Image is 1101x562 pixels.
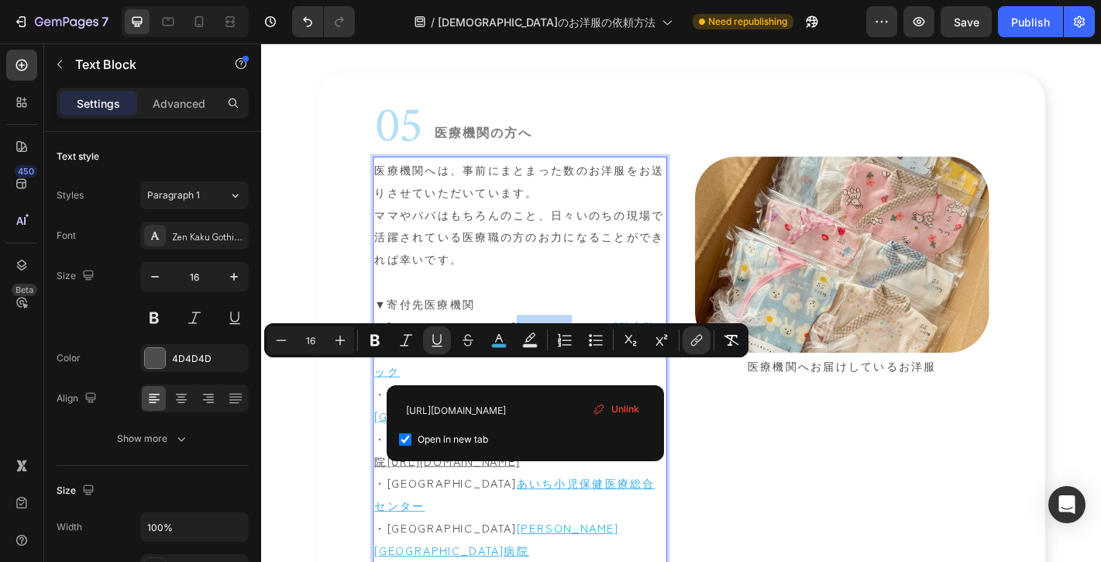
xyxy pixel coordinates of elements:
[126,329,438,372] a: [PERSON_NAME]クリニック
[1048,486,1086,523] div: Open Intercom Messenger
[482,344,804,369] p: 医療機関へお届けしているお洋服
[57,266,98,287] div: Size
[57,150,99,164] div: Text style
[708,15,787,29] span: Need republishing
[1011,14,1050,30] div: Publish
[147,188,200,202] span: Paragraph 1
[611,402,639,416] span: Unlink
[153,95,205,112] p: Advanced
[126,326,448,425] p: ・[GEOGRAPHIC_DATA] ・[PERSON_NAME]
[126,478,436,521] a: ・[GEOGRAPHIC_DATA]あいち小児保健医療総合センター
[954,16,979,29] span: Save
[283,304,438,322] a: [PERSON_NAME]助産院
[57,229,76,243] div: Font
[126,478,436,521] u: あいち小児保健医療総合センター
[998,6,1063,37] button: Publish
[399,398,652,422] input: Paste link here
[117,431,189,446] div: Show more
[126,378,336,422] a: 東京かつしか[GEOGRAPHIC_DATA]
[941,6,992,37] button: Save
[172,229,245,243] div: Zen Kaku Gothic New
[75,55,207,74] p: Text Block
[57,481,98,502] div: Size
[57,425,249,453] button: Show more
[292,6,355,37] div: Undo/Redo
[12,284,37,296] div: Beta
[101,12,108,31] p: 7
[57,351,81,365] div: Color
[126,425,448,474] p: ・[GEOGRAPHIC_DATA]
[172,352,245,366] div: 4D4D4D
[126,301,448,326] p: ・[GEOGRAPHIC_DATA]
[261,43,1101,562] iframe: Design area
[431,14,435,30] span: /
[77,95,120,112] p: Settings
[418,430,488,449] span: Open in new tab
[139,453,287,471] a: [URL][DOMAIN_NAME]
[126,127,448,301] p: 医療機関へは、事前にまとまった数のお洋服をお送りさせていただいています。 ママやパパはもちろんのこと、日々いのちの現場で活躍されている医療職の方のお力になることができれば幸いです。 ▼寄付先医療機関
[438,14,655,30] span: [DEMOGRAPHIC_DATA]のお洋服の依頼方法
[15,165,37,178] div: 450
[140,181,249,209] button: Paragraph 1
[264,323,748,357] div: Editor contextual toolbar
[6,6,115,37] button: 7
[57,388,100,409] div: Align
[480,126,806,343] img: gempages_464591402135717053-34d89909-96ff-4d71-9b70-dc82efc56a57.png
[141,513,248,541] input: Auto
[57,188,84,202] div: Styles
[126,428,438,471] a: [PERSON_NAME]人科医院
[57,520,82,534] div: Width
